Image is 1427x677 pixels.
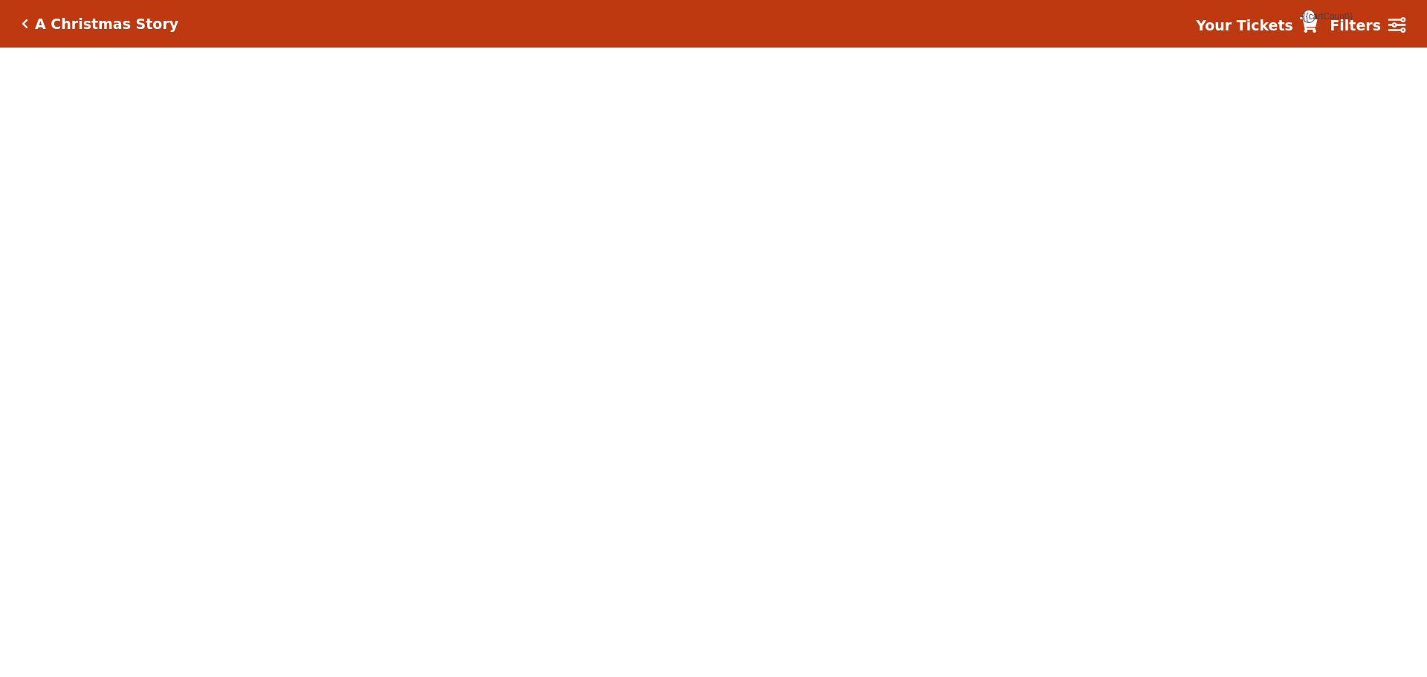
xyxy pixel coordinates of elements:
span: {{cartCount}} [1302,10,1316,23]
a: Filters [1330,15,1405,36]
a: Your Tickets {{cartCount}} [1196,15,1318,36]
strong: Your Tickets [1196,17,1293,33]
h5: A Christmas Story [35,16,178,33]
strong: Filters [1330,17,1381,33]
a: Click here to go back to filters [22,19,28,29]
